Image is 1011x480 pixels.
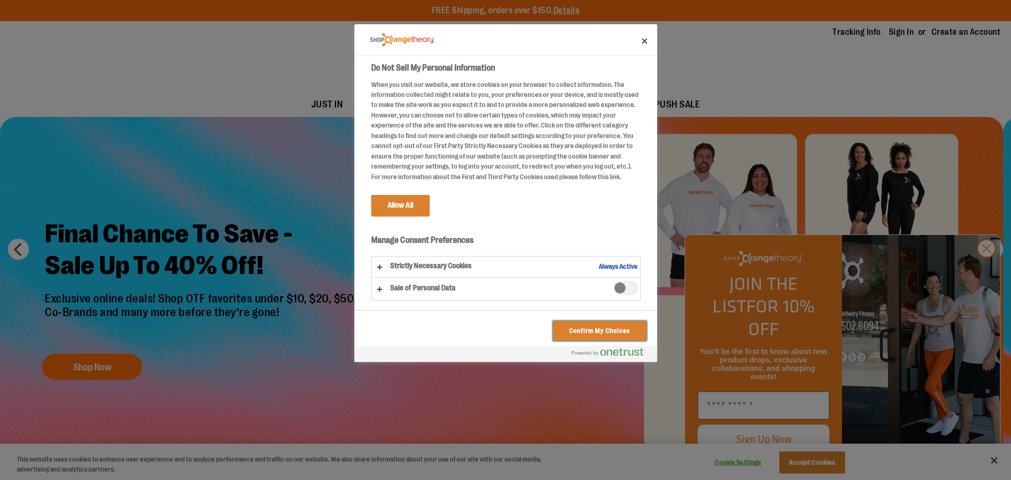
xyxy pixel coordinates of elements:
[572,348,652,361] a: Powered by OneTrust Opens in a new Tab
[370,30,433,51] div: Company Logo
[371,80,641,182] div: When you visit our website, we store cookies on your browser to collect information. The informat...
[572,348,643,356] img: Powered by OneTrust Opens in a new Tab
[371,62,641,74] h2: Do Not Sell My Personal Information
[370,33,433,46] img: Company Logo
[354,24,657,362] div: Preference center
[553,321,646,341] button: Confirm My Choices
[354,24,657,362] div: Do Not Sell My Personal Information
[633,30,656,53] button: Close
[371,195,430,216] button: Allow All
[371,235,641,251] h3: Manage Consent Preferences
[614,281,638,295] span: Sale of Personal Data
